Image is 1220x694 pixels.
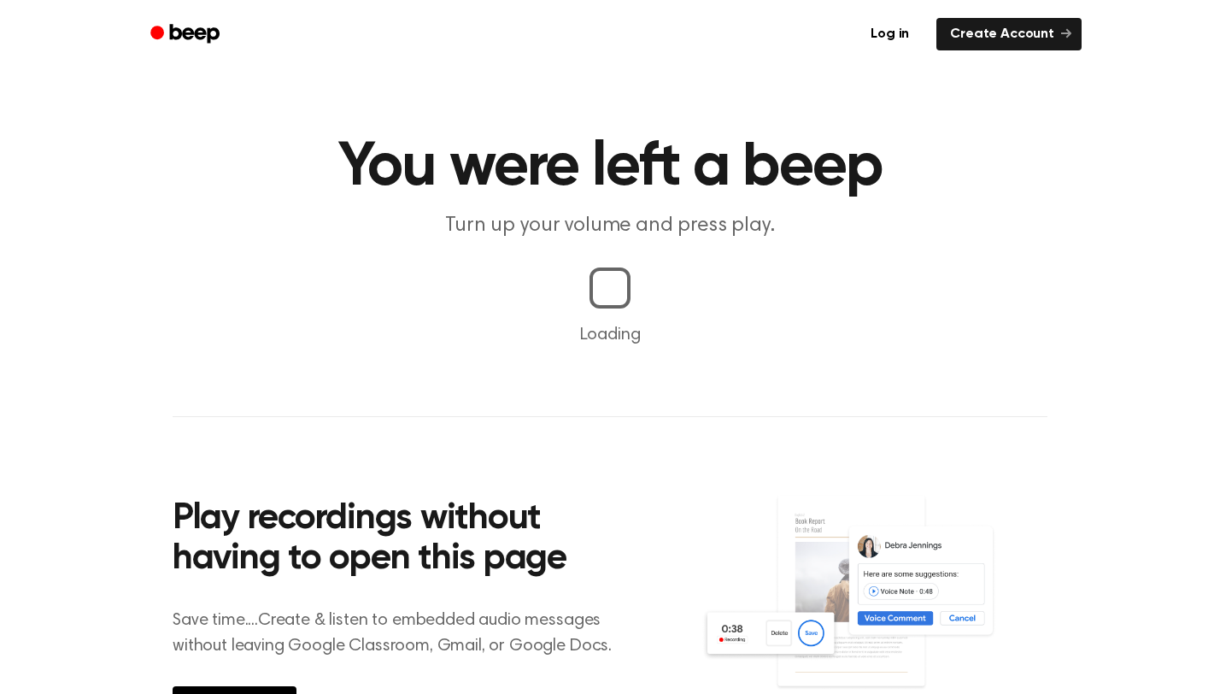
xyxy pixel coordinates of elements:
[936,18,1082,50] a: Create Account
[173,608,633,659] p: Save time....Create & listen to embedded audio messages without leaving Google Classroom, Gmail, ...
[138,18,235,51] a: Beep
[21,322,1199,348] p: Loading
[853,15,926,54] a: Log in
[282,212,938,240] p: Turn up your volume and press play.
[173,499,633,580] h2: Play recordings without having to open this page
[173,137,1047,198] h1: You were left a beep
